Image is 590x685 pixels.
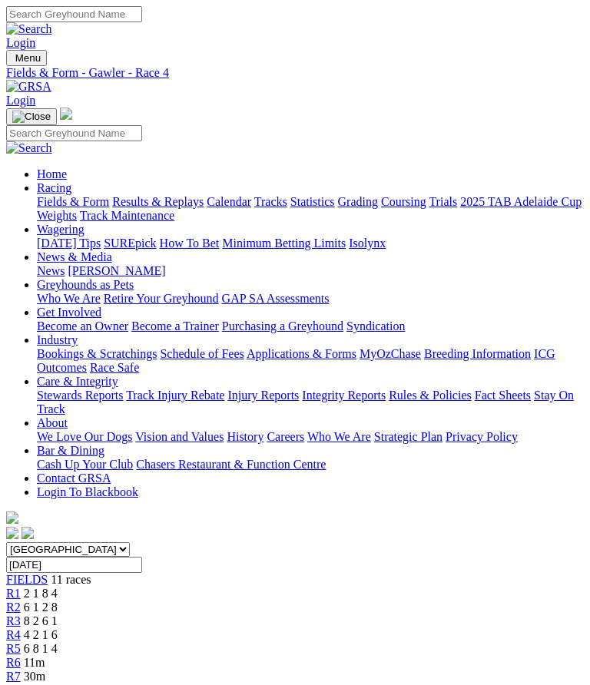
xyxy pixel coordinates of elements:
img: Search [6,141,52,155]
div: Get Involved [37,319,584,333]
a: Track Maintenance [80,209,174,222]
span: 8 2 6 1 [24,614,58,627]
a: Vision and Values [135,430,224,443]
span: 11m [24,656,45,669]
a: Track Injury Rebate [126,389,224,402]
a: Applications & Forms [247,347,356,360]
a: Minimum Betting Limits [222,237,346,250]
a: Grading [338,195,378,208]
a: Fact Sheets [475,389,531,402]
a: Login To Blackbook [37,485,138,498]
a: Become an Owner [37,319,128,333]
a: Privacy Policy [446,430,518,443]
a: Tracks [254,195,287,208]
a: Careers [267,430,304,443]
a: Stay On Track [37,389,574,415]
span: 2 1 8 4 [24,587,58,600]
a: Statistics [290,195,335,208]
a: News & Media [37,250,112,263]
a: Greyhounds as Pets [37,278,134,291]
a: Contact GRSA [37,472,111,485]
span: 30m [24,670,45,683]
a: Become a Trainer [131,319,219,333]
a: MyOzChase [360,347,421,360]
a: R5 [6,642,21,655]
a: R7 [6,670,21,683]
a: Care & Integrity [37,375,118,388]
a: Calendar [207,195,251,208]
a: Racing [37,181,71,194]
a: How To Bet [160,237,220,250]
a: Get Involved [37,306,101,319]
button: Toggle navigation [6,50,47,66]
input: Select date [6,557,142,573]
a: We Love Our Dogs [37,430,132,443]
a: Schedule of Fees [160,347,244,360]
a: Breeding Information [424,347,531,360]
a: R2 [6,601,21,614]
img: GRSA [6,80,51,94]
a: [DATE] Tips [37,237,101,250]
input: Search [6,6,142,22]
a: Fields & Form [37,195,109,208]
a: R3 [6,614,21,627]
a: GAP SA Assessments [222,292,330,305]
a: R1 [6,587,21,600]
a: Rules & Policies [389,389,472,402]
a: Syndication [346,319,405,333]
a: Home [37,167,67,180]
a: Weights [37,209,77,222]
span: 6 8 1 4 [24,642,58,655]
div: About [37,430,584,444]
a: Cash Up Your Club [37,458,133,471]
img: twitter.svg [22,527,34,539]
img: Search [6,22,52,36]
a: Who We Are [307,430,371,443]
a: News [37,264,65,277]
a: Coursing [381,195,426,208]
a: History [227,430,264,443]
a: Injury Reports [227,389,299,402]
a: Strategic Plan [374,430,442,443]
a: Chasers Restaurant & Function Centre [136,458,326,471]
a: Results & Replays [112,195,204,208]
img: Close [12,111,51,123]
img: facebook.svg [6,527,18,539]
span: Menu [15,52,41,64]
a: ICG Outcomes [37,347,555,374]
a: Trials [429,195,457,208]
a: Purchasing a Greyhound [222,319,343,333]
div: Wagering [37,237,584,250]
a: R6 [6,656,21,669]
a: R4 [6,628,21,641]
a: Retire Your Greyhound [104,292,219,305]
a: Race Safe [90,361,139,374]
a: Login [6,36,35,49]
a: FIELDS [6,573,48,586]
div: Care & Integrity [37,389,584,416]
a: Fields & Form - Gawler - Race 4 [6,66,584,80]
span: 11 races [51,573,91,586]
img: logo-grsa-white.png [6,511,18,524]
a: Who We Are [37,292,101,305]
div: Bar & Dining [37,458,584,472]
div: News & Media [37,264,584,278]
a: About [37,416,68,429]
a: Bar & Dining [37,444,104,457]
a: 2025 TAB Adelaide Cup [460,195,582,208]
a: Login [6,94,35,107]
a: [PERSON_NAME] [68,264,165,277]
a: Industry [37,333,78,346]
a: Stewards Reports [37,389,123,402]
span: 6 1 2 8 [24,601,58,614]
input: Search [6,125,142,141]
span: 4 2 1 6 [24,628,58,641]
a: Wagering [37,223,85,236]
